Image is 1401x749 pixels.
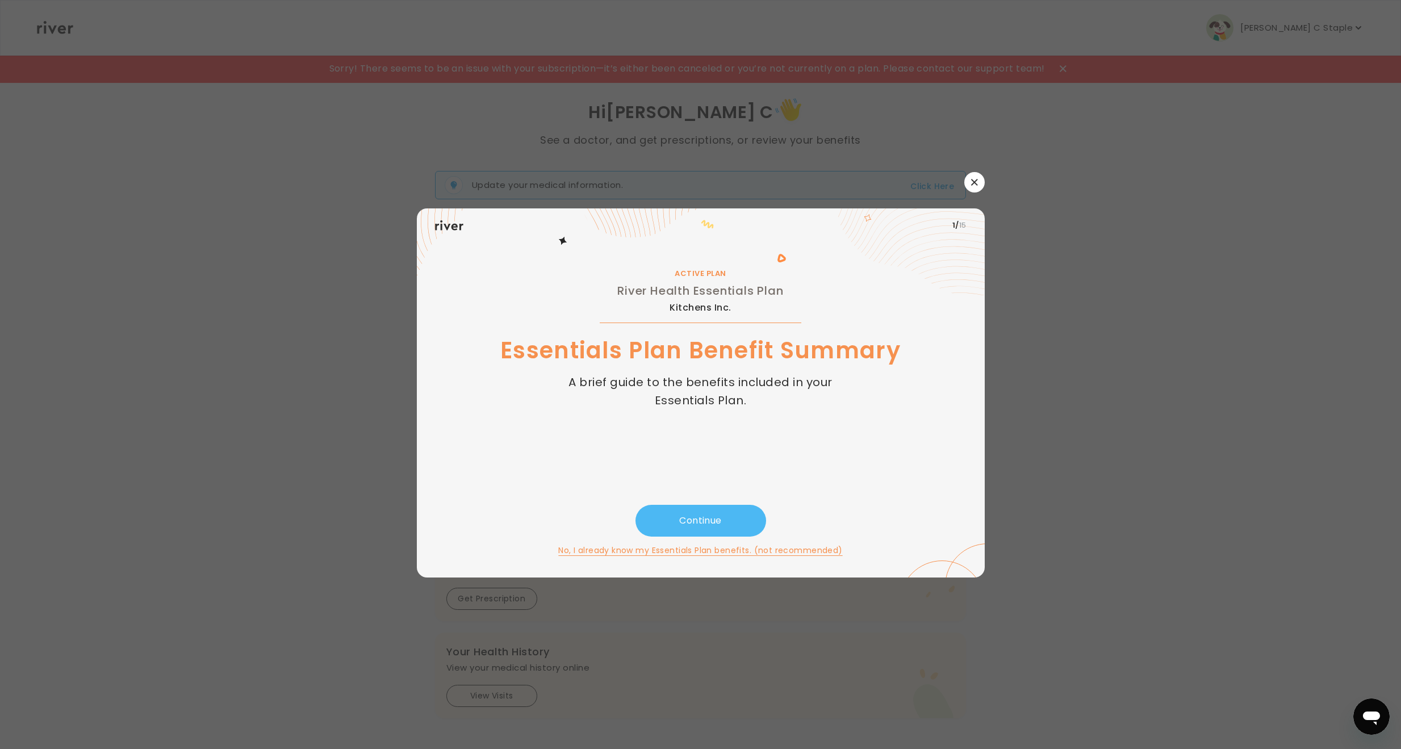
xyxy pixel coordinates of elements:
button: Continue [635,505,766,537]
h1: Essentials Plan Benefit Summary [500,334,901,366]
h2: River Health Essentials Plan [617,282,783,300]
p: A brief guide to the benefits included in your Essentials Plan. [568,373,834,410]
iframe: Button to launch messaging window [1353,698,1390,735]
button: No, I already know my Essentials Plan benefits. (not recommended) [558,543,842,557]
span: Kitchens Inc. [670,303,731,312]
